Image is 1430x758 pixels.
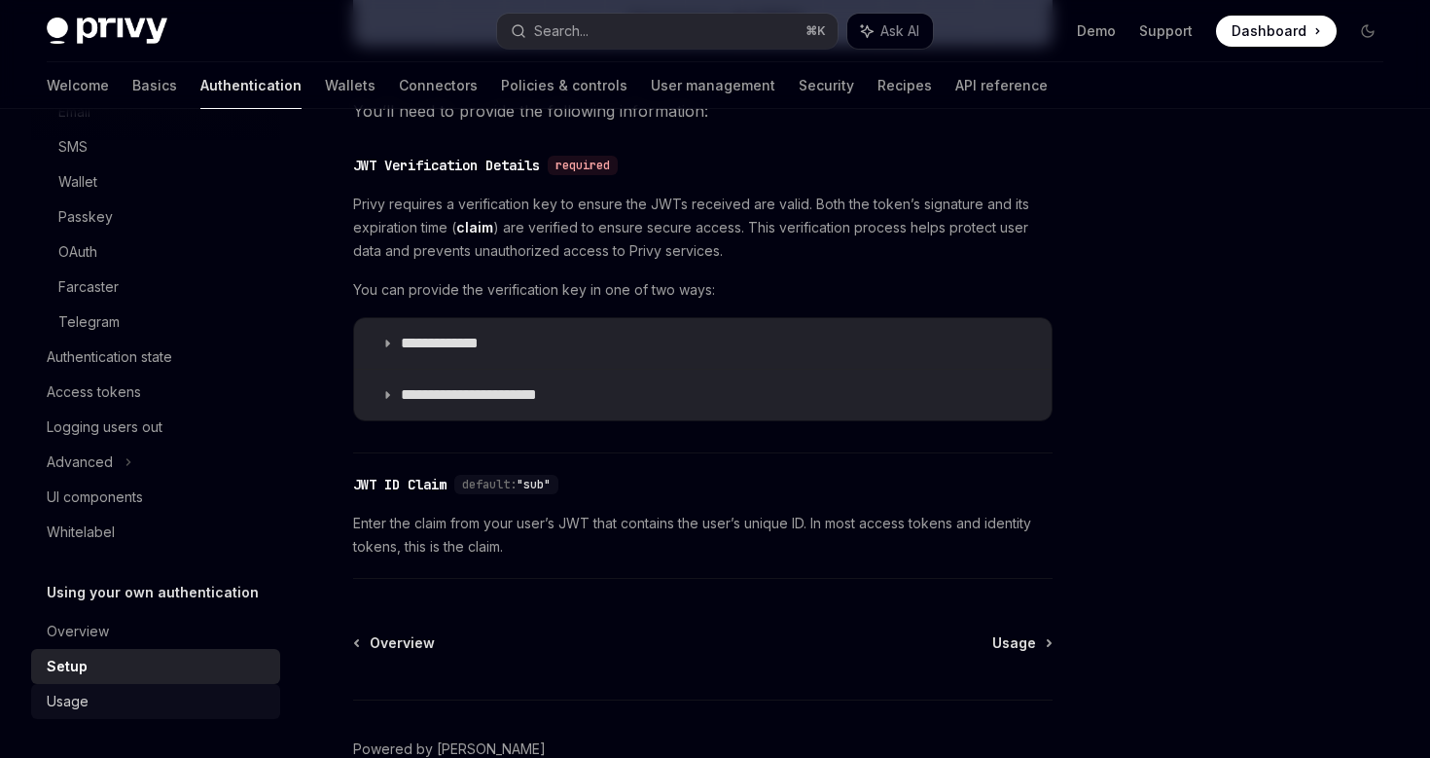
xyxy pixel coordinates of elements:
div: SMS [58,135,88,159]
a: Authentication state [31,340,280,375]
div: Farcaster [58,275,119,299]
a: User management [651,62,775,109]
a: Passkey [31,199,280,235]
a: Authentication [200,62,302,109]
a: Demo [1077,21,1116,41]
button: Toggle dark mode [1352,16,1383,47]
span: Privy requires a verification key to ensure the JWTs received are valid. Both the token’s signatu... [353,193,1053,263]
div: Access tokens [47,380,141,404]
a: Logging users out [31,410,280,445]
a: Support [1139,21,1193,41]
a: Usage [992,633,1051,653]
a: Recipes [877,62,932,109]
div: Passkey [58,205,113,229]
a: Overview [31,614,280,649]
a: Wallet [31,164,280,199]
span: "sub" [517,477,551,492]
img: dark logo [47,18,167,45]
a: API reference [955,62,1048,109]
a: Basics [132,62,177,109]
a: Welcome [47,62,109,109]
div: Authentication state [47,345,172,369]
a: Dashboard [1216,16,1337,47]
a: SMS [31,129,280,164]
button: Search...⌘K [497,14,837,49]
span: Overview [370,633,435,653]
div: Logging users out [47,415,162,439]
a: Access tokens [31,375,280,410]
div: Setup [47,655,88,678]
h5: Using your own authentication [47,581,259,604]
a: OAuth [31,235,280,270]
span: default: [462,477,517,492]
div: Whitelabel [47,521,115,544]
span: Ask AI [880,21,919,41]
div: Advanced [47,451,113,474]
a: UI components [31,480,280,515]
button: Ask AI [847,14,933,49]
a: Wallets [325,62,375,109]
div: Overview [47,620,109,643]
div: Telegram [58,310,120,334]
div: OAuth [58,240,97,264]
div: Usage [47,690,89,713]
a: Overview [355,633,435,653]
span: You can provide the verification key in one of two ways: [353,278,1053,302]
a: Security [799,62,854,109]
a: Farcaster [31,270,280,305]
div: JWT Verification Details [353,156,540,175]
span: ⌘ K [805,23,826,39]
a: claim [456,219,493,236]
span: Enter the claim from your user’s JWT that contains the user’s unique ID. In most access tokens an... [353,512,1053,559]
a: Whitelabel [31,515,280,550]
div: UI components [47,486,143,509]
a: Setup [31,649,280,684]
a: Policies & controls [501,62,627,109]
div: JWT ID Claim [353,475,447,494]
span: Usage [992,633,1036,653]
div: required [548,156,618,175]
a: Telegram [31,305,280,340]
a: Connectors [399,62,478,109]
a: Usage [31,684,280,719]
div: Search... [534,19,589,43]
span: Dashboard [1232,21,1306,41]
div: Wallet [58,170,97,194]
span: You’ll need to provide the following information: [353,97,1053,125]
